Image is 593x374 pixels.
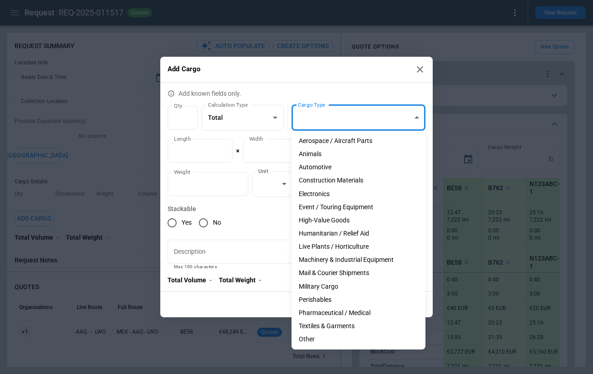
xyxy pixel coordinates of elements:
li: Live Plants / Horticulture [292,240,425,253]
li: Animals [292,148,425,161]
li: Aerospace / Aircraft Parts [292,134,425,148]
li: Perishables [292,293,425,306]
li: High-Value Goods [292,214,425,227]
li: Construction Materials [292,174,425,187]
li: Pharmaceutical / Medical [292,306,425,320]
li: Automotive [292,161,425,174]
li: Mail & Courier Shipments [292,266,425,280]
li: Humanitarian / Relief Aid [292,227,425,240]
li: Machinery & Industrial Equipment [292,253,425,266]
li: Other [292,333,425,346]
li: Textiles & Garments [292,320,425,333]
li: Military Cargo [292,280,425,293]
li: Electronics [292,187,425,201]
li: Event / Touring Equipment [292,201,425,214]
